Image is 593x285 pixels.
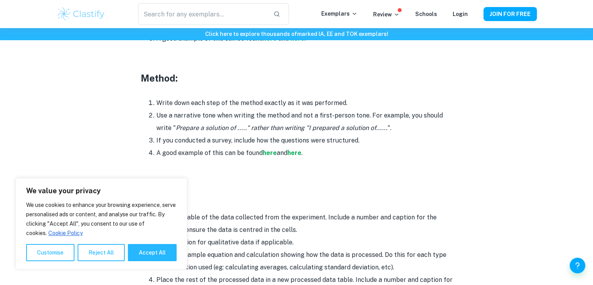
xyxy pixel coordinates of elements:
[26,244,74,261] button: Customise
[48,230,83,237] a: Cookie Policy
[570,258,585,273] button: Help and Feedback
[138,3,267,25] input: Search for any exemplars...
[176,124,388,132] i: Prepare a solution of ....." rather than writing "I prepared a solution of......
[156,147,453,159] li: A good example of this can be found and .
[2,30,591,38] h6: Click here to explore thousands of marked IA, EE and TOK exemplars !
[156,134,453,147] li: If you conducted a survey, include how the questions were structured.
[57,6,106,22] img: Clastify logo
[321,9,358,18] p: Exemplars
[156,249,453,274] li: Include a sample equation and calculation showing how the data is processed. Do this for each typ...
[263,149,277,157] a: here
[128,244,177,261] button: Accept All
[26,200,177,238] p: We use cookies to enhance your browsing experience, serve personalised ads or content, and analys...
[415,11,437,17] a: Schools
[156,109,453,134] li: Use a narrative tone when writing the method and not a first-person tone. For example, you should...
[453,11,468,17] a: Login
[16,178,187,269] div: We value your privacy
[156,211,453,236] li: Include a table of the data collected from the experiment. Include a number and caption for the t...
[373,10,400,19] p: Review
[141,185,453,199] h3: Results:
[156,236,453,249] li: Add a section for qualitative data if applicable.
[156,97,453,109] li: Write down each step of the method exactly as it was performed.
[26,186,177,196] p: We value your privacy
[78,244,125,261] button: Reject All
[287,149,301,157] a: here
[483,7,537,21] button: JOIN FOR FREE
[141,71,453,85] h3: Method:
